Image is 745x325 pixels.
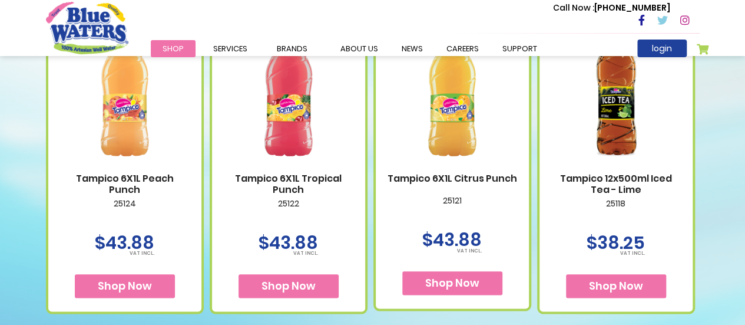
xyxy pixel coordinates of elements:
a: News [390,40,435,57]
a: Tampico 6X1L Citrus Punch [388,173,517,184]
a: careers [435,40,491,57]
p: 25118 [551,199,681,224]
span: $38.25 [587,230,645,255]
span: Shop [163,43,184,54]
span: Call Now : [553,2,594,14]
img: Tampico 6X1L Tropical Punch [224,10,353,172]
span: Shop Now [98,278,152,293]
span: Shop Now [425,275,479,290]
a: Tampico 6X1L Tropical Punch [224,173,353,195]
p: 25124 [60,199,190,224]
img: Tampico 6X1L Peach Punch [60,10,190,172]
span: $43.88 [259,230,318,255]
img: Tampico 6X1L Citrus Punch [388,10,517,172]
img: Tampico 12x500ml Iced Tea - Lime [551,10,681,172]
p: 25121 [388,196,517,221]
button: Shop Now [402,271,502,295]
p: 25122 [224,199,353,224]
button: Shop Now [239,274,339,298]
p: [PHONE_NUMBER] [553,2,670,14]
a: about us [329,40,390,57]
a: support [491,40,549,57]
button: Shop Now [75,274,175,298]
span: $43.88 [422,227,482,252]
span: Services [213,43,247,54]
a: Tampico 12x500ml Iced Tea - Lime [551,173,681,195]
a: login [637,40,687,57]
span: Brands [277,43,307,54]
button: Shop Now [566,274,666,298]
a: Tampico 6X1L Peach Punch [60,173,190,195]
span: $43.88 [95,230,154,255]
span: Shop Now [261,278,316,293]
a: store logo [46,2,128,54]
span: Shop Now [589,278,643,293]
